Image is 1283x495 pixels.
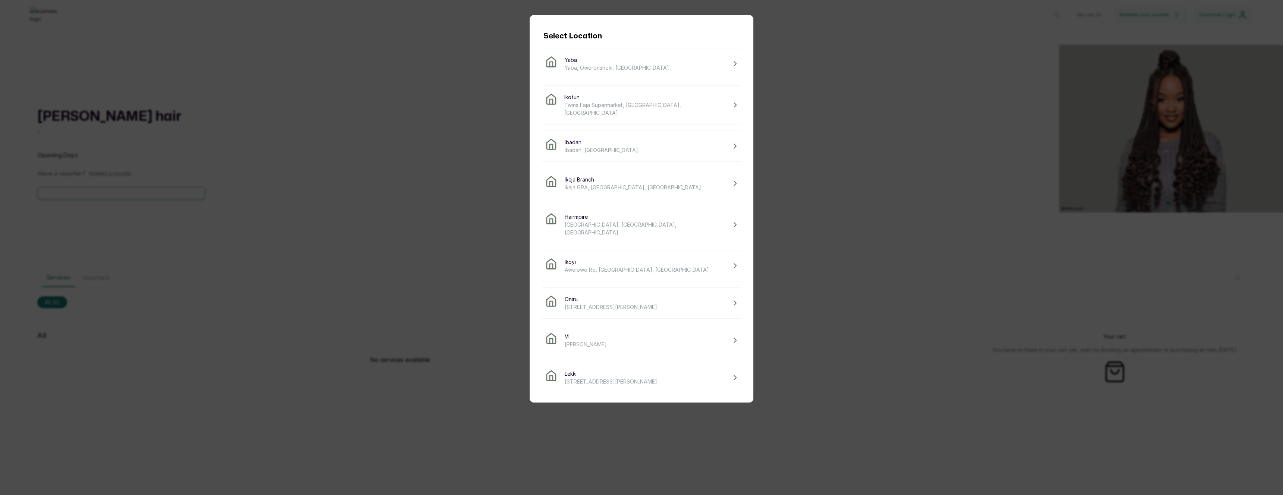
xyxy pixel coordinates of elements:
span: Oniru [565,295,657,303]
span: Hairmpire [565,213,730,221]
span: Ikotun [564,93,730,101]
span: Ikoyi [565,258,709,266]
h1: Select Location [543,30,602,42]
span: [GEOGRAPHIC_DATA], [GEOGRAPHIC_DATA], [GEOGRAPHIC_DATA] [565,221,730,236]
span: Awolowo Rd, [GEOGRAPHIC_DATA], [GEOGRAPHIC_DATA] [565,266,709,274]
span: Ibadan [565,138,638,146]
span: [PERSON_NAME] [565,340,607,348]
span: Ikeja Branch [565,176,701,183]
span: Ikeja GRA, [GEOGRAPHIC_DATA], [GEOGRAPHIC_DATA] [565,183,701,191]
span: [STREET_ADDRESS][PERSON_NAME] [565,303,657,311]
span: Twins Faja Supermarket, [GEOGRAPHIC_DATA], [GEOGRAPHIC_DATA] [564,101,730,117]
span: Yaba, Oworonshoki, [GEOGRAPHIC_DATA] [565,64,669,72]
span: Yaba [565,56,669,64]
span: Ibadan, [GEOGRAPHIC_DATA] [565,146,638,154]
span: [STREET_ADDRESS][PERSON_NAME] [565,378,657,385]
span: VI [565,332,607,340]
span: Lekki [565,370,657,378]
